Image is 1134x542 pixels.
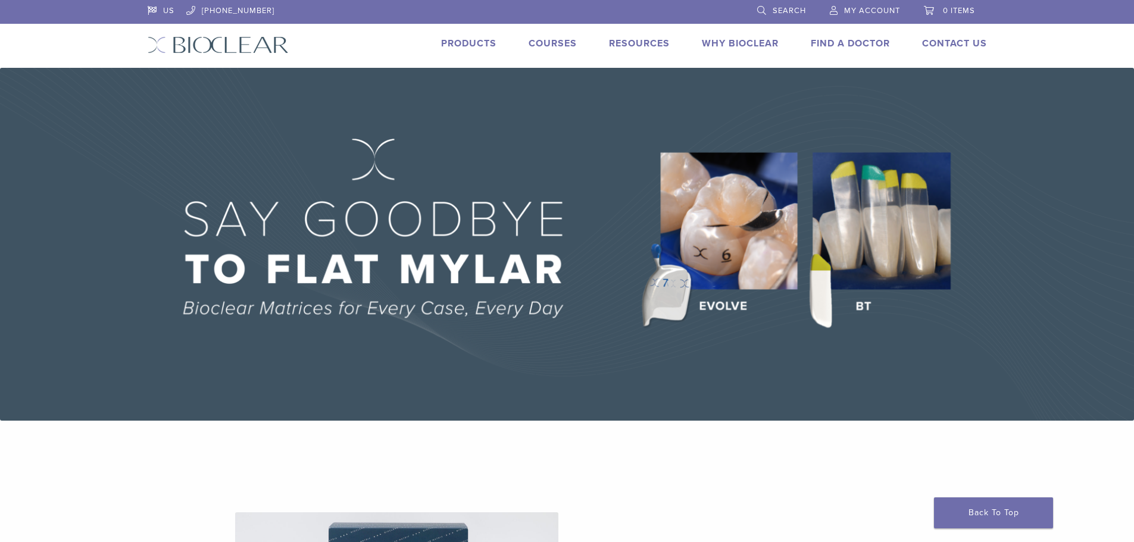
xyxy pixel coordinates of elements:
[773,6,806,15] span: Search
[148,36,289,54] img: Bioclear
[702,37,779,49] a: Why Bioclear
[943,6,975,15] span: 0 items
[922,37,987,49] a: Contact Us
[609,37,670,49] a: Resources
[441,37,496,49] a: Products
[529,37,577,49] a: Courses
[934,497,1053,528] a: Back To Top
[844,6,900,15] span: My Account
[811,37,890,49] a: Find A Doctor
